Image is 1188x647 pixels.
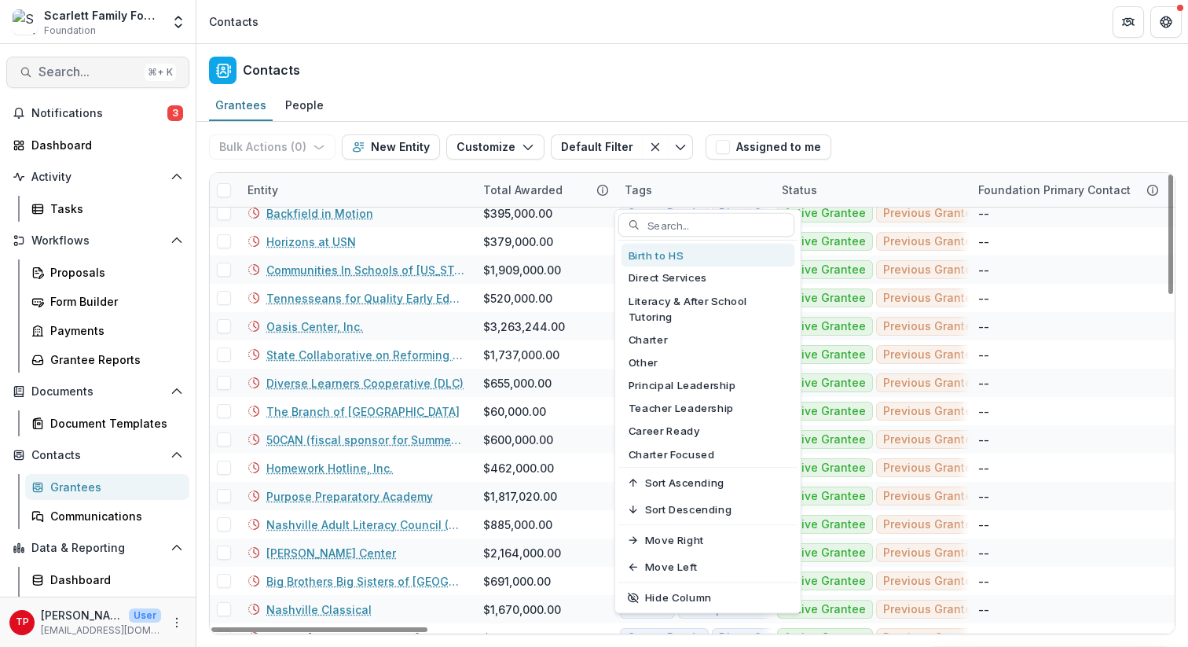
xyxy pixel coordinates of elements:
[483,516,552,533] div: $885,000.00
[209,94,273,116] div: Grantees
[621,442,795,465] div: Charter Focused
[145,64,176,81] div: ⌘ + K
[209,13,258,30] div: Contacts
[6,132,189,158] a: Dashboard
[621,351,795,373] div: Other
[978,318,989,335] div: --
[483,488,557,505] div: $1,817,020.00
[978,290,989,307] div: --
[784,603,866,616] span: Active Grantee
[883,546,979,560] span: Previous Grantee
[719,631,801,645] span: Direct Services
[167,613,186,632] button: More
[645,503,731,516] span: Sort Descending
[38,64,138,79] span: Search...
[50,572,177,588] div: Dashboard
[883,207,979,220] span: Previous Grantee
[31,137,177,153] div: Dashboard
[483,601,561,618] div: $1,670,000.00
[978,205,989,222] div: --
[784,433,866,447] span: Active Grantee
[6,535,189,561] button: Open Data & Reporting
[31,107,167,120] span: Notifications
[627,631,702,645] span: Career Ready
[167,6,189,38] button: Open entity switcher
[978,545,989,561] div: --
[6,57,189,88] button: Search...
[969,182,1140,198] div: Foundation Primary Contact
[784,518,866,531] span: Active Grantee
[167,105,183,121] span: 3
[621,289,795,328] div: Literacy & After School Tutoring
[618,471,797,494] button: Sort Ascending
[978,403,989,420] div: --
[978,573,989,590] div: --
[784,235,866,248] span: Active Grantee
[978,347,989,363] div: --
[25,347,189,373] a: Grantee Reports
[25,196,189,222] a: Tasks
[668,134,693,160] button: Toggle menu
[25,567,189,593] a: Dashboard
[969,173,1165,207] div: Foundation Primary Contact
[50,508,177,524] div: Communications
[31,449,164,462] span: Contacts
[279,90,330,121] a: People
[44,7,161,24] div: Scarlett Family Foundation
[266,318,363,335] a: Oasis Center, Inc.
[1150,6,1182,38] button: Get Help
[6,164,189,189] button: Open Activity
[883,405,979,418] span: Previous Grantee
[31,171,164,184] span: Activity
[266,516,464,533] a: Nashville Adult Literacy Council (NALC)
[784,575,866,588] span: Active Grantee
[238,173,474,207] div: Entity
[621,396,795,419] div: Teacher Leadership
[883,348,979,362] span: Previous Grantee
[883,490,979,503] span: Previous Grantee
[483,375,552,392] div: $655,000.00
[618,586,797,609] button: Hide Column
[50,415,177,432] div: Document Templates
[615,182,662,198] div: Tags
[238,182,288,198] div: Entity
[266,403,460,420] a: The Branch of [GEOGRAPHIC_DATA]
[784,377,866,390] span: Active Grantee
[772,173,969,207] div: Status
[266,233,356,250] a: Horizons at USN
[266,205,373,222] a: Backfield in Motion
[883,631,979,645] span: Previous Grantee
[978,630,989,646] div: --
[243,63,300,78] h2: Contacts
[41,623,161,638] p: [EMAIL_ADDRESS][DOMAIN_NAME]
[483,630,550,646] div: $147,000.00
[883,320,979,333] span: Previous Grantee
[621,328,795,351] div: Charter
[883,263,979,277] span: Previous Grantee
[266,375,464,392] a: Diverse Learners Cooperative (DLC)
[618,555,797,579] button: Move Left
[25,474,189,500] a: Grantees
[266,290,464,307] a: Tennesseans for Quality Early Education (TQEE)
[618,498,797,521] button: Sort Descending
[883,433,979,447] span: Previous Grantee
[643,134,668,160] button: Clear filter
[266,573,464,590] a: Big Brothers Big Sisters of [GEOGRAPHIC_DATA][US_STATE]
[483,290,552,307] div: $520,000.00
[618,528,797,552] button: Move Right
[129,608,161,623] p: User
[50,293,177,310] div: Form Builder
[6,379,189,404] button: Open Documents
[621,244,795,267] div: Birth to HS
[978,375,989,392] div: --
[784,461,866,475] span: Active Grantee
[784,348,866,362] span: Active Grantee
[474,173,615,207] div: Total Awarded
[209,134,335,160] button: Bulk Actions (0)
[6,228,189,253] button: Open Workflows
[50,200,177,217] div: Tasks
[483,233,553,250] div: $379,000.00
[266,432,464,448] a: 50CAN (fiscal sponsor for Summer Boost '23-'26)
[483,460,554,476] div: $462,000.00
